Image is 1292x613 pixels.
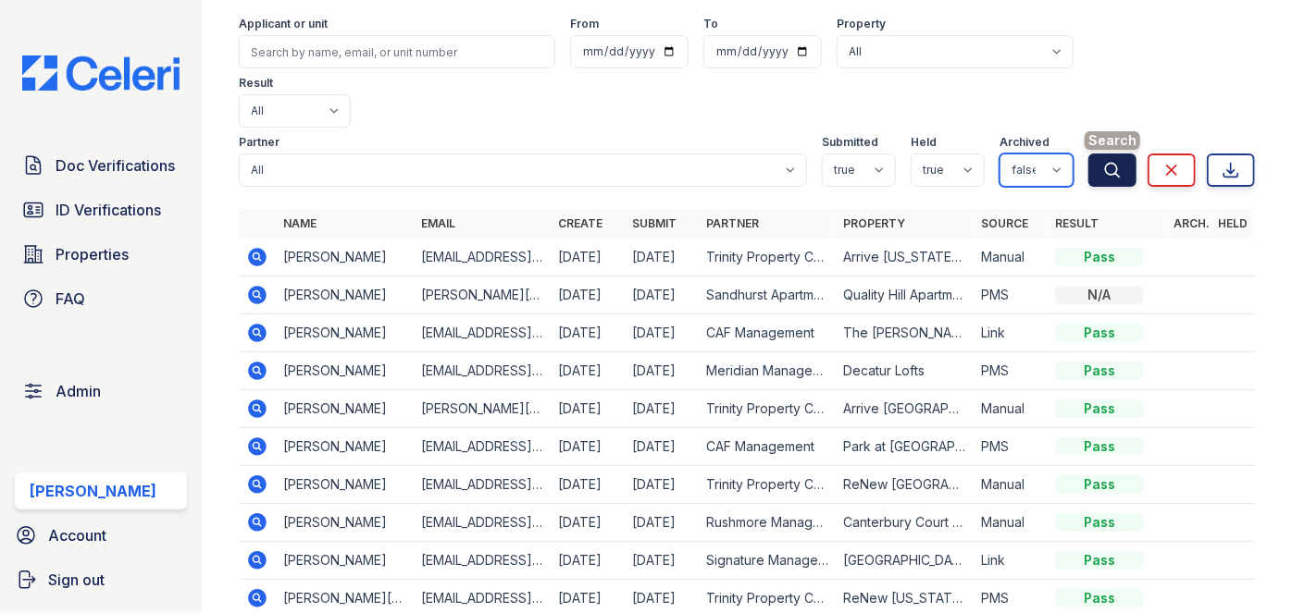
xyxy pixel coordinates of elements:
[551,466,625,504] td: [DATE]
[699,352,836,390] td: Meridian Management Group
[421,216,455,230] a: Email
[276,390,413,428] td: [PERSON_NAME]
[625,352,699,390] td: [DATE]
[837,428,974,466] td: Park at [GEOGRAPHIC_DATA]
[625,542,699,580] td: [DATE]
[837,542,974,580] td: [GEOGRAPHIC_DATA]
[625,276,699,314] td: [DATE]
[974,428,1048,466] td: PMS
[1218,216,1248,230] a: Held
[7,561,194,598] button: Sign out
[974,390,1048,428] td: Manual
[1055,437,1144,456] div: Pass
[625,466,699,504] td: [DATE]
[570,17,599,31] label: From
[1055,248,1144,266] div: Pass
[1055,475,1144,494] div: Pass
[837,314,974,352] td: The [PERSON_NAME]
[974,314,1048,352] td: Link
[981,216,1028,230] a: Source
[1055,551,1144,570] div: Pass
[1174,216,1210,230] a: Arch.
[706,216,759,230] a: Partner
[276,428,413,466] td: [PERSON_NAME]
[414,466,551,504] td: [EMAIL_ADDRESS][DOMAIN_NAME]
[276,352,413,390] td: [PERSON_NAME]
[974,352,1048,390] td: PMS
[283,216,317,230] a: Name
[1085,131,1140,150] span: Search
[974,504,1048,542] td: Manual
[551,314,625,352] td: [DATE]
[625,428,699,466] td: [DATE]
[414,390,551,428] td: [PERSON_NAME][EMAIL_ADDRESS][PERSON_NAME][DOMAIN_NAME]
[625,504,699,542] td: [DATE]
[551,352,625,390] td: [DATE]
[699,239,836,276] td: Trinity Property Consultants
[699,542,836,580] td: Signature Management
[276,314,413,352] td: [PERSON_NAME]
[632,216,677,230] a: Submit
[699,390,836,428] td: Trinity Property Consultants
[1088,153,1137,187] button: Search
[844,216,906,230] a: Property
[239,76,273,91] label: Result
[239,135,280,150] label: Partner
[7,517,194,554] a: Account
[276,542,413,580] td: [PERSON_NAME]
[276,504,413,542] td: [PERSON_NAME]
[837,239,974,276] td: Arrive [US_STATE][GEOGRAPHIC_DATA]
[837,17,886,31] label: Property
[414,276,551,314] td: [PERSON_NAME][EMAIL_ADDRESS][PERSON_NAME][DOMAIN_NAME]
[1055,216,1099,230] a: Result
[699,504,836,542] td: Rushmore Management
[1055,362,1144,380] div: Pass
[48,524,106,546] span: Account
[15,191,187,228] a: ID Verifications
[625,390,699,428] td: [DATE]
[837,466,974,504] td: ReNew [GEOGRAPHIC_DATA]
[911,135,937,150] label: Held
[56,154,175,177] span: Doc Verifications
[414,428,551,466] td: [EMAIL_ADDRESS][DOMAIN_NAME]
[56,199,161,221] span: ID Verifications
[15,147,187,184] a: Doc Verifications
[551,239,625,276] td: [DATE]
[276,466,413,504] td: [PERSON_NAME]
[239,35,555,68] input: Search by name, email, or unit number
[56,288,85,310] span: FAQ
[414,504,551,542] td: [EMAIL_ADDRESS][DOMAIN_NAME]
[7,55,194,91] img: CE_Logo_Blue-a8612792a0a2168367f1c8372b55b34899dd931a85d93a1a3d3e32e68fde9ad4.png
[625,239,699,276] td: [DATE]
[1055,589,1144,607] div: Pass
[837,276,974,314] td: Quality Hill Apartments
[551,390,625,428] td: [DATE]
[837,390,974,428] td: Arrive [GEOGRAPHIC_DATA]
[414,239,551,276] td: [EMAIL_ADDRESS][DOMAIN_NAME]
[239,17,328,31] label: Applicant or unit
[56,243,129,265] span: Properties
[56,380,101,402] span: Admin
[974,466,1048,504] td: Manual
[1055,324,1144,342] div: Pass
[15,236,187,273] a: Properties
[414,314,551,352] td: [EMAIL_ADDRESS][DOMAIN_NAME]
[974,239,1048,276] td: Manual
[551,504,625,542] td: [DATE]
[974,542,1048,580] td: Link
[699,466,836,504] td: Trinity Property Consultants
[837,504,974,542] td: Canterbury Court Apartments
[15,280,187,317] a: FAQ
[625,314,699,352] td: [DATE]
[558,216,603,230] a: Create
[1055,286,1144,304] div: N/A
[48,569,105,591] span: Sign out
[822,135,878,150] label: Submitted
[699,428,836,466] td: CAF Management
[551,542,625,580] td: [DATE]
[703,17,718,31] label: To
[414,352,551,390] td: [EMAIL_ADDRESS][PERSON_NAME][DOMAIN_NAME]
[414,542,551,580] td: [EMAIL_ADDRESS][DOMAIN_NAME]
[15,373,187,410] a: Admin
[1055,513,1144,532] div: Pass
